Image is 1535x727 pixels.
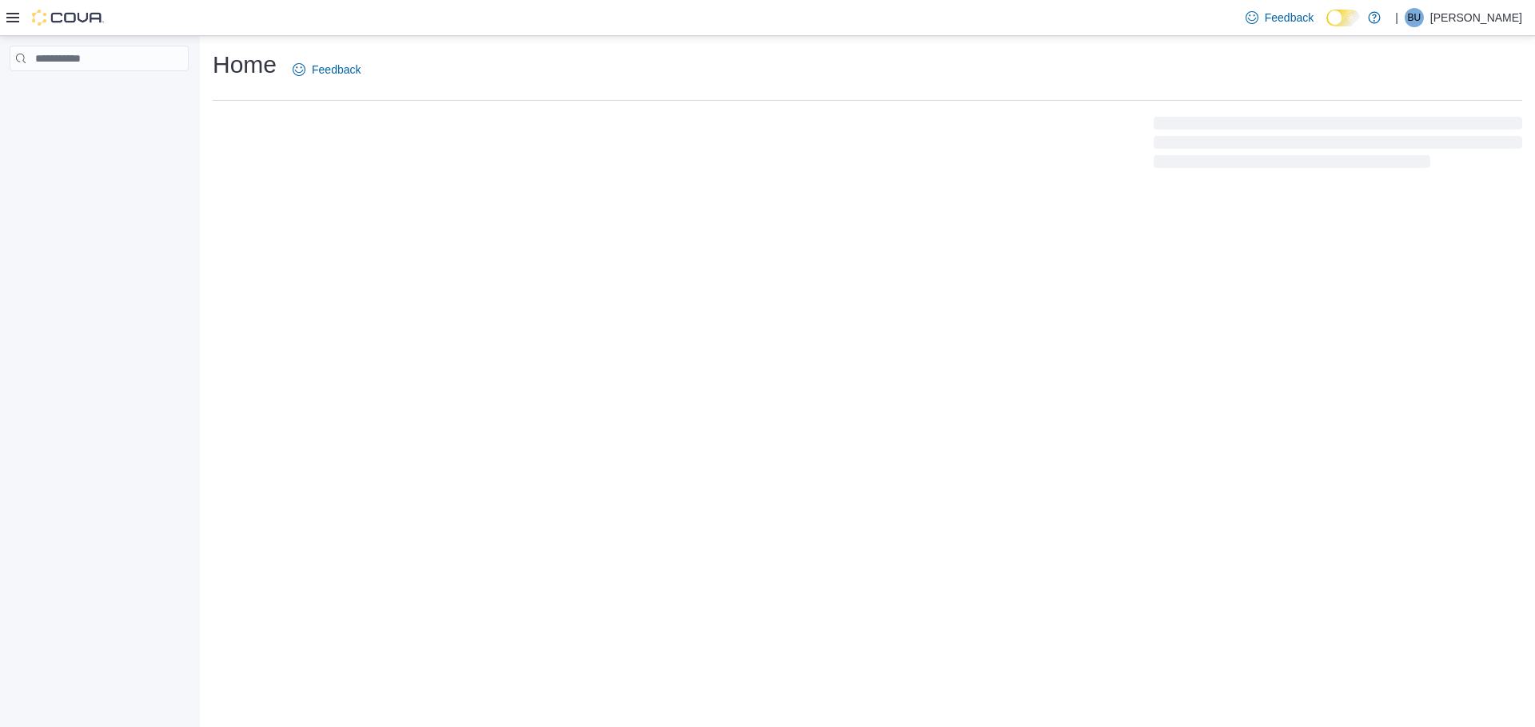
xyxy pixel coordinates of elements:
[1265,10,1314,26] span: Feedback
[1326,10,1360,26] input: Dark Mode
[213,49,277,81] h1: Home
[1430,8,1522,27] p: [PERSON_NAME]
[10,74,189,113] nav: Complex example
[1408,8,1421,27] span: bu
[312,62,361,78] span: Feedback
[1239,2,1320,34] a: Feedback
[32,10,104,26] img: Cova
[1154,120,1522,171] span: Loading
[1405,8,1424,27] div: bret unger
[286,54,367,86] a: Feedback
[1326,26,1327,27] span: Dark Mode
[1395,8,1398,27] p: |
